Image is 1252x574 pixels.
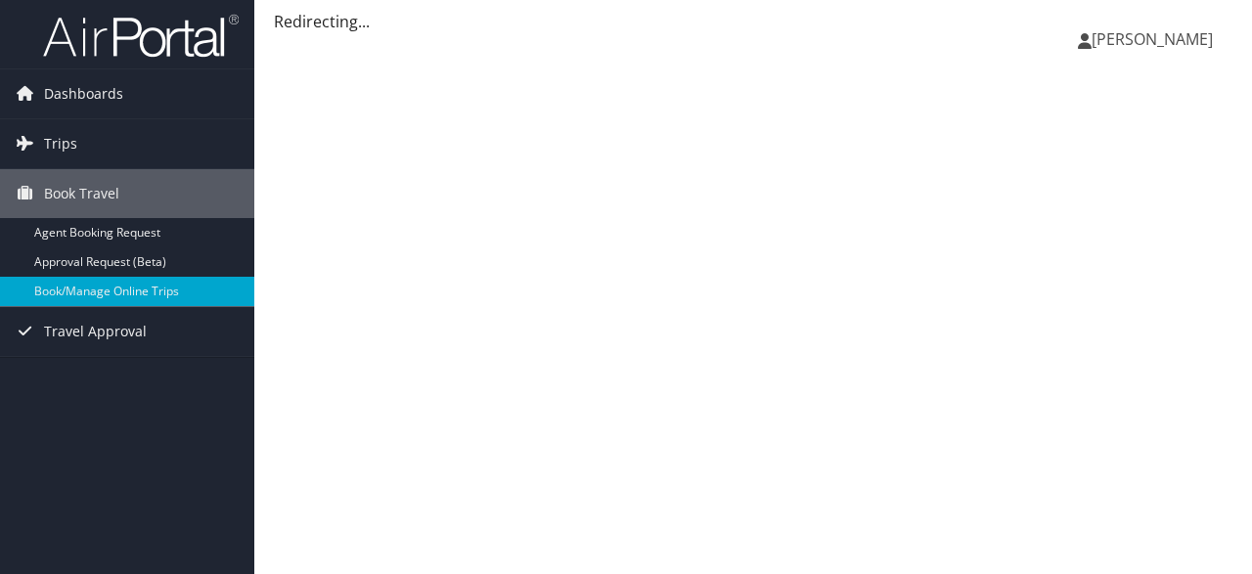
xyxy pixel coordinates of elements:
span: [PERSON_NAME] [1092,28,1213,50]
span: Dashboards [44,69,123,118]
span: Book Travel [44,169,119,218]
a: [PERSON_NAME] [1078,10,1232,68]
span: Travel Approval [44,307,147,356]
span: Trips [44,119,77,168]
div: Redirecting... [274,10,1232,33]
img: airportal-logo.png [43,13,239,59]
